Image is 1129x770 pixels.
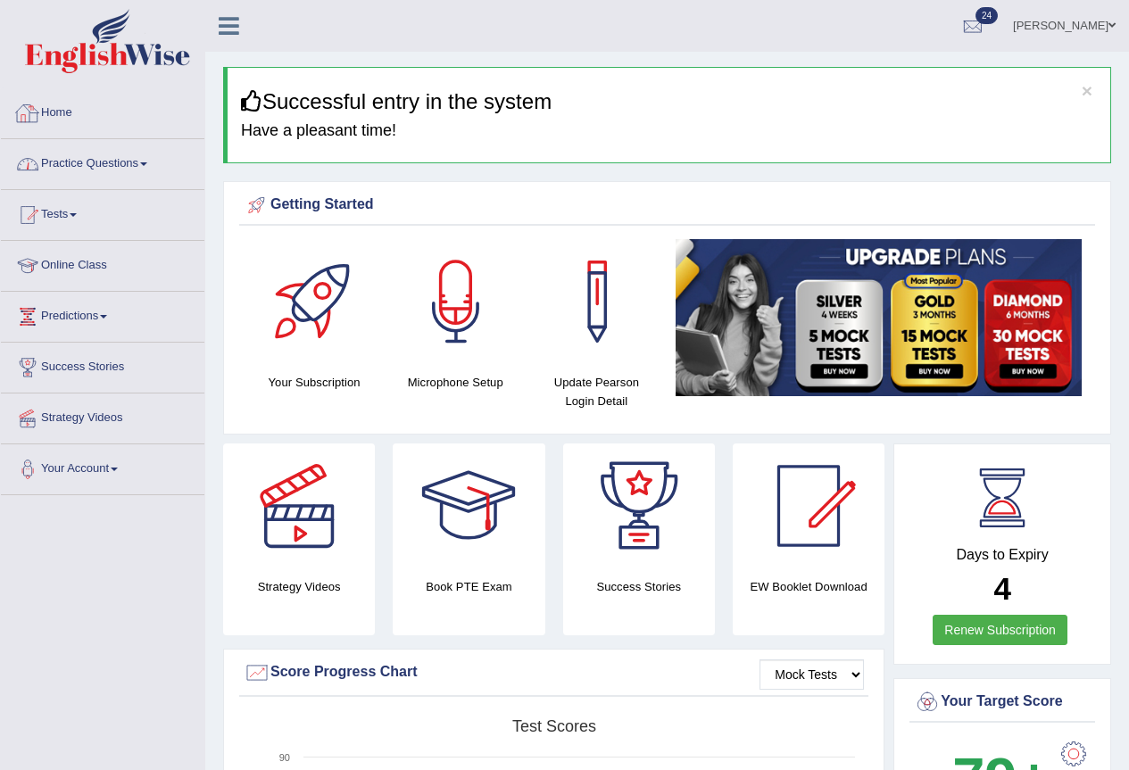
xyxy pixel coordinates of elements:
span: 24 [975,7,998,24]
a: Practice Questions [1,139,204,184]
h4: Microphone Setup [394,373,517,392]
h4: Have a pleasant time! [241,122,1097,140]
img: small5.jpg [676,239,1082,396]
a: Success Stories [1,343,204,387]
a: Renew Subscription [933,615,1067,645]
a: Predictions [1,292,204,336]
a: Online Class [1,241,204,286]
h4: EW Booklet Download [733,577,884,596]
button: × [1082,81,1092,100]
div: Score Progress Chart [244,659,864,686]
div: Getting Started [244,192,1091,219]
h4: Update Pearson Login Detail [535,373,658,410]
h4: Success Stories [563,577,715,596]
h4: Strategy Videos [223,577,375,596]
a: Your Account [1,444,204,489]
h3: Successful entry in the system [241,90,1097,113]
h4: Days to Expiry [914,547,1091,563]
h4: Book PTE Exam [393,577,544,596]
a: Tests [1,190,204,235]
a: Home [1,88,204,133]
h4: Your Subscription [253,373,376,392]
div: Your Target Score [914,689,1091,716]
b: 4 [993,571,1010,606]
tspan: Test scores [512,717,596,735]
a: Strategy Videos [1,393,204,438]
text: 90 [279,752,290,763]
